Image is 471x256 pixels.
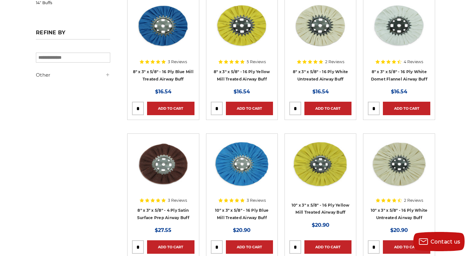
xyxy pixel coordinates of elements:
[390,227,408,233] span: $20.90
[368,138,430,220] a: 10 inch untreated airway buffing wheel
[147,240,194,254] a: Add to Cart
[289,138,351,220] a: 10 inch yellow mill treated airway buff
[226,102,273,115] a: Add to Cart
[289,138,351,190] img: 10 inch yellow mill treated airway buff
[413,232,465,251] button: Contact us
[431,239,460,245] span: Contact us
[36,30,110,39] h5: Refine by
[132,138,194,190] img: 8 inch satin surface prep airway buff
[304,102,351,115] a: Add to Cart
[304,240,351,254] a: Add to Cart
[233,227,251,233] span: $20.90
[312,222,329,228] span: $20.90
[383,102,430,115] a: Add to Cart
[226,240,273,254] a: Add to Cart
[383,240,430,254] a: Add to Cart
[36,71,110,79] h5: Other
[211,138,273,220] a: 10 inch blue treated airway buffing wheel
[132,138,194,220] a: 8 inch satin surface prep airway buff
[155,89,171,95] span: $16.54
[391,89,407,95] span: $16.54
[155,227,171,233] span: $27.55
[234,89,250,95] span: $16.54
[147,102,194,115] a: Add to Cart
[368,138,430,190] img: 10 inch untreated airway buffing wheel
[211,138,273,190] img: 10 inch blue treated airway buffing wheel
[312,89,329,95] span: $16.54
